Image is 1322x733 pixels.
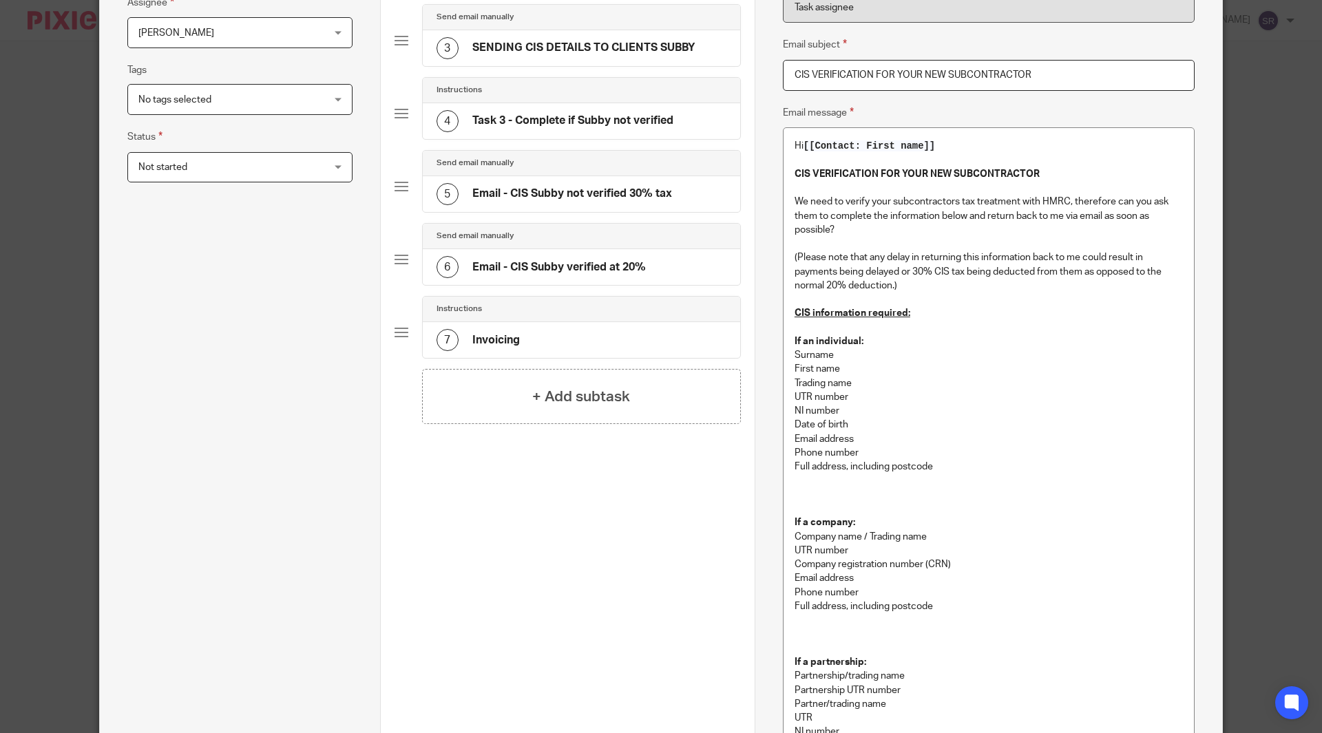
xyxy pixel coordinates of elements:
p: (Please note that any delay in returning this information back to me could result in payments bei... [795,251,1183,293]
h4: SENDING CIS DETAILS TO CLIENTS SUBBY [472,41,695,55]
strong: If a company: [795,518,855,527]
p: Hi [795,139,1183,153]
p: UTR [795,711,1183,725]
p: Company registration number (CRN) [795,557,1183,571]
p: Partnership UTR number [795,683,1183,697]
span: [[Contact: First name]] [804,140,935,151]
p: Full address, including postcode [795,460,1183,474]
h4: Email - CIS Subby verified at 20% [472,260,646,275]
label: Status [127,129,162,145]
p: Phone number [795,586,1183,599]
input: Subject [783,60,1195,91]
div: 4 [437,110,459,132]
strong: If a partnership: [795,657,866,667]
p: Partner/trading name [795,697,1183,711]
h4: Send email manually [437,158,514,169]
span: [PERSON_NAME] [138,28,214,38]
p: Trading name [795,376,1183,390]
h4: Send email manually [437,12,514,23]
p: First name [795,362,1183,376]
h4: Email - CIS Subby not verified 30% tax [472,187,672,201]
label: Email subject [783,36,847,52]
div: 7 [437,329,459,351]
h4: + Add subtask [532,386,630,407]
label: Tags [127,63,147,77]
div: 6 [437,256,459,278]
strong: CIS VERIFICATION FOR YOUR NEW SUBCONTRACTOR [795,169,1040,179]
div: 5 [437,183,459,205]
span: Not started [138,162,187,172]
p: Company name / Trading name [795,530,1183,544]
label: Email message [783,105,854,120]
h4: Instructions [437,85,482,96]
p: Surname [795,348,1183,362]
p: We need to verify your subcontractors tax treatment with HMRC, therefore can you ask them to comp... [795,195,1183,237]
h4: Invoicing [472,333,520,348]
p: UTR number [795,390,1183,404]
h4: Instructions [437,304,482,315]
h4: Task 3 - Complete if Subby not verified [472,114,673,128]
u: CIS information required: [795,308,910,318]
p: NI number [795,404,1183,418]
p: Email address [795,432,1183,446]
p: UTR number [795,544,1183,557]
p: Phone number [795,446,1183,460]
strong: If an individual: [795,337,863,346]
p: Date of birth [795,418,1183,432]
h4: Send email manually [437,231,514,242]
div: 3 [437,37,459,59]
p: Partnership/trading name [795,669,1183,683]
p: Full address, including postcode [795,599,1183,613]
span: No tags selected [138,95,211,105]
p: Email address [795,571,1183,585]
